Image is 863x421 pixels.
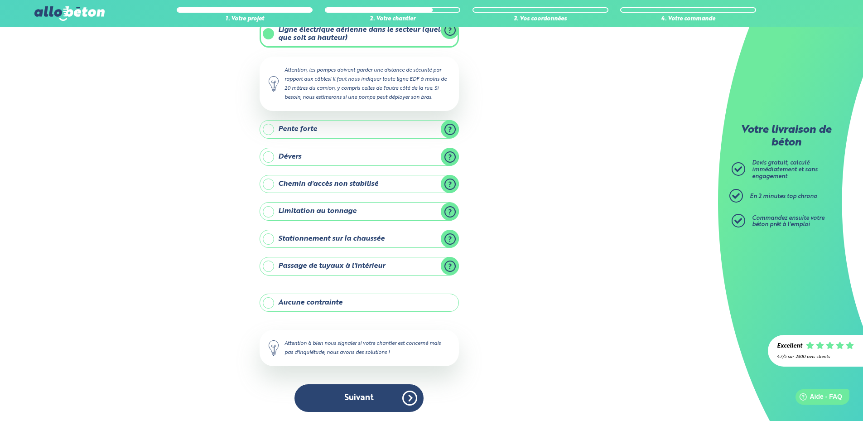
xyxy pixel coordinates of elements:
div: Attention à bien nous signaler si votre chantier est concerné mais pas d'inquiétude, nous avons d... [260,330,459,366]
div: 3. Vos coordonnées [472,16,608,23]
label: Chemin d'accès non stabilisé [260,175,459,193]
label: Passage de tuyaux à l'intérieur [260,257,459,275]
label: Dévers [260,148,459,166]
p: Votre livraison de béton [734,124,838,149]
div: Attention, les pompes doivent garder une distance de sécurité par rapport aux câbles! Il faut nou... [260,57,459,111]
button: Suivant [294,384,424,412]
div: 1. Votre projet [177,16,313,23]
label: Stationnement sur la chaussée [260,230,459,248]
label: Limitation au tonnage [260,202,459,220]
iframe: Help widget launcher [782,386,853,411]
label: Aucune contrainte [260,294,459,312]
label: Pente forte [260,120,459,138]
img: allobéton [34,6,104,21]
div: 4. Votre commande [620,16,756,23]
span: Devis gratuit, calculé immédiatement et sans engagement [752,160,818,179]
div: Excellent [777,343,802,350]
div: 4.7/5 sur 2300 avis clients [777,354,854,359]
span: Commandez ensuite votre béton prêt à l'emploi [752,215,824,228]
span: En 2 minutes top chrono [750,194,817,199]
label: Ligne électrique aérienne dans le secteur (quelle que soit sa hauteur) [260,21,459,48]
div: 2. Votre chantier [325,16,461,23]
